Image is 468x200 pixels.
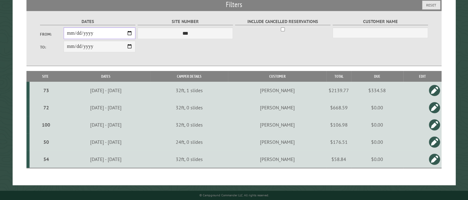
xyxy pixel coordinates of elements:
[62,104,150,111] div: [DATE] - [DATE]
[199,193,269,197] small: © Campground Commander LLC. All rights reserved.
[228,151,326,168] td: [PERSON_NAME]
[326,116,351,133] td: $106.98
[228,116,326,133] td: [PERSON_NAME]
[150,133,228,151] td: 24ft, 0 slides
[150,71,228,82] th: Camper Details
[138,18,233,25] label: Site Number
[40,31,64,37] label: From:
[150,116,228,133] td: 32ft, 0 slides
[150,82,228,99] td: 32ft, 1 slides
[40,44,64,50] label: To:
[326,82,351,99] td: $2139.77
[235,18,331,25] label: Include Cancelled Reservations
[32,139,60,145] div: 50
[422,1,440,10] button: Reset
[32,156,60,162] div: 54
[30,71,61,82] th: Site
[326,151,351,168] td: $58.84
[40,18,136,25] label: Dates
[32,104,60,111] div: 72
[326,99,351,116] td: $668.59
[62,156,150,162] div: [DATE] - [DATE]
[326,71,351,82] th: Total
[61,71,150,82] th: Dates
[228,133,326,151] td: [PERSON_NAME]
[351,116,403,133] td: $0.00
[351,133,403,151] td: $0.00
[32,122,60,128] div: 100
[228,82,326,99] td: [PERSON_NAME]
[150,151,228,168] td: 32ft, 0 slides
[351,151,403,168] td: $0.00
[326,133,351,151] td: $176.51
[150,99,228,116] td: 32ft, 0 slides
[32,87,60,93] div: 73
[228,99,326,116] td: [PERSON_NAME]
[228,71,326,82] th: Customer
[351,99,403,116] td: $0.00
[62,122,150,128] div: [DATE] - [DATE]
[351,82,403,99] td: $334.58
[351,71,403,82] th: Due
[62,139,150,145] div: [DATE] - [DATE]
[403,71,442,82] th: Edit
[62,87,150,93] div: [DATE] - [DATE]
[333,18,428,25] label: Customer Name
